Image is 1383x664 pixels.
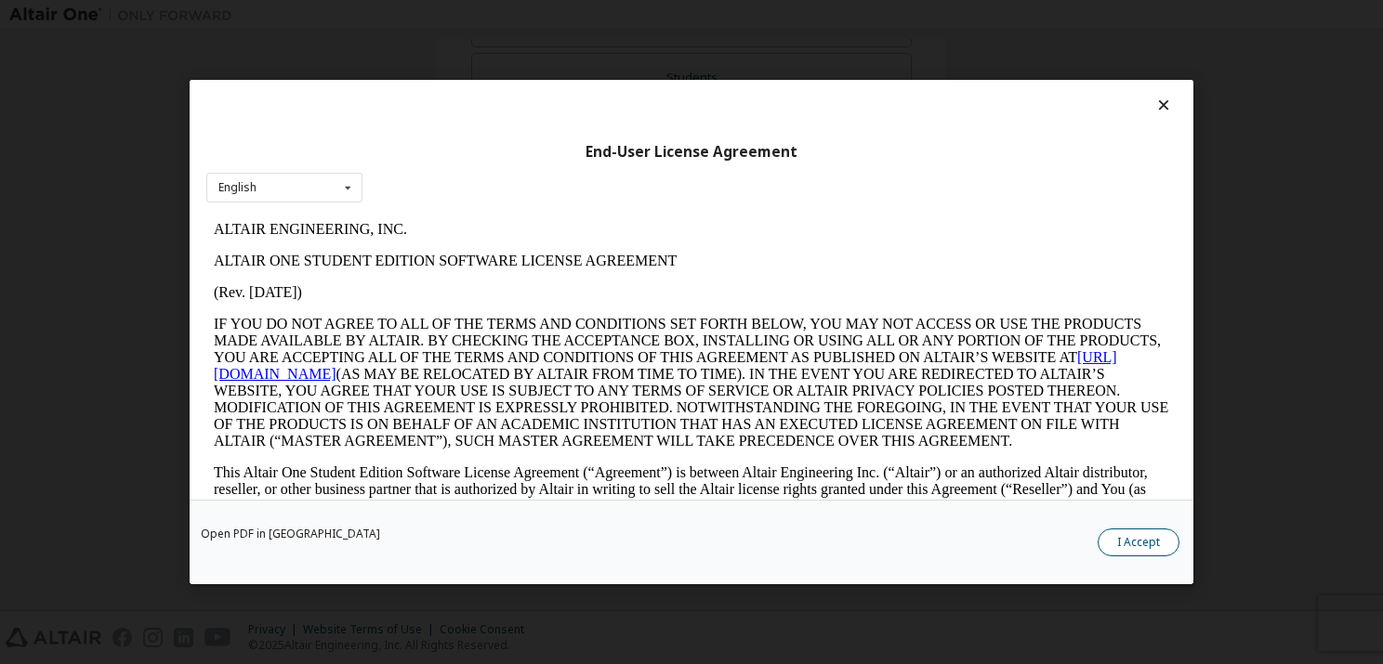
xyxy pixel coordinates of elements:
a: Open PDF in [GEOGRAPHIC_DATA] [201,528,380,540]
div: End-User License Agreement [206,143,1177,162]
div: English [218,182,257,193]
p: ALTAIR ONE STUDENT EDITION SOFTWARE LICENSE AGREEMENT [7,39,963,56]
p: ALTAIR ENGINEERING, INC. [7,7,963,24]
p: (Rev. [DATE]) [7,71,963,87]
a: [URL][DOMAIN_NAME] [7,136,911,168]
p: IF YOU DO NOT AGREE TO ALL OF THE TERMS AND CONDITIONS SET FORTH BELOW, YOU MAY NOT ACCESS OR USE... [7,102,963,236]
p: This Altair One Student Edition Software License Agreement (“Agreement”) is between Altair Engine... [7,251,963,318]
button: I Accept [1098,528,1179,556]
